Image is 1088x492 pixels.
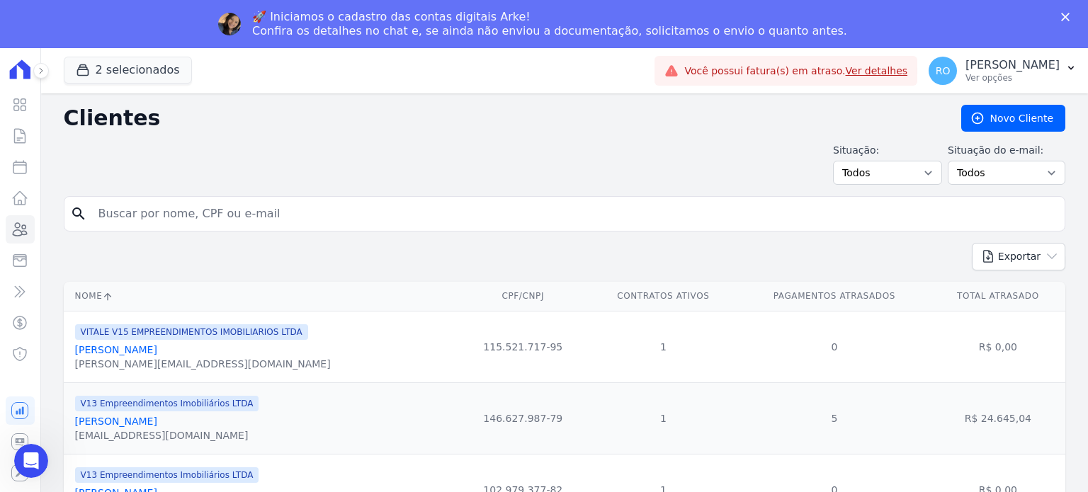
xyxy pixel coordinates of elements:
td: R$ 0,00 [931,311,1065,382]
i: search [70,205,87,222]
span: VITALE V15 EMPREENDIMENTOS IMOBILIARIOS LTDA [75,324,308,340]
span: V13 Empreendimentos Imobiliários LTDA [75,467,259,483]
td: R$ 24.645,04 [931,382,1065,454]
button: 2 selecionados [64,57,192,84]
a: [PERSON_NAME] [75,344,157,355]
td: 1 [589,311,738,382]
th: Contratos Ativos [589,282,738,311]
div: [EMAIL_ADDRESS][DOMAIN_NAME] [75,428,259,442]
span: V13 Empreendimentos Imobiliários LTDA [75,396,259,411]
img: Profile image for Adriane [218,13,241,35]
p: [PERSON_NAME] [965,58,1060,72]
input: Buscar por nome, CPF ou e-mail [90,200,1059,228]
div: Fechar [1061,13,1075,21]
td: 115.521.717-95 [458,311,589,382]
span: RO [936,66,951,76]
span: Você possui fatura(s) em atraso. [684,64,907,79]
th: CPF/CNPJ [458,282,589,311]
td: 5 [738,382,931,454]
h2: Clientes [64,105,939,131]
div: [PERSON_NAME][EMAIL_ADDRESS][DOMAIN_NAME] [75,357,331,371]
td: 146.627.987-79 [458,382,589,454]
label: Situação: [833,143,942,158]
th: Pagamentos Atrasados [738,282,931,311]
iframe: Intercom live chat [14,444,48,478]
label: Situação do e-mail: [948,143,1065,158]
div: 🚀 Iniciamos o cadastro das contas digitais Arke! Confira os detalhes no chat e, se ainda não envi... [252,10,847,38]
a: Ver detalhes [846,65,908,76]
th: Total Atrasado [931,282,1065,311]
a: Novo Cliente [961,105,1065,132]
p: Ver opções [965,72,1060,84]
button: Exportar [972,243,1065,270]
td: 1 [589,382,738,454]
th: Nome [64,282,458,311]
button: RO [PERSON_NAME] Ver opções [917,51,1088,91]
td: 0 [738,311,931,382]
a: [PERSON_NAME] [75,416,157,427]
